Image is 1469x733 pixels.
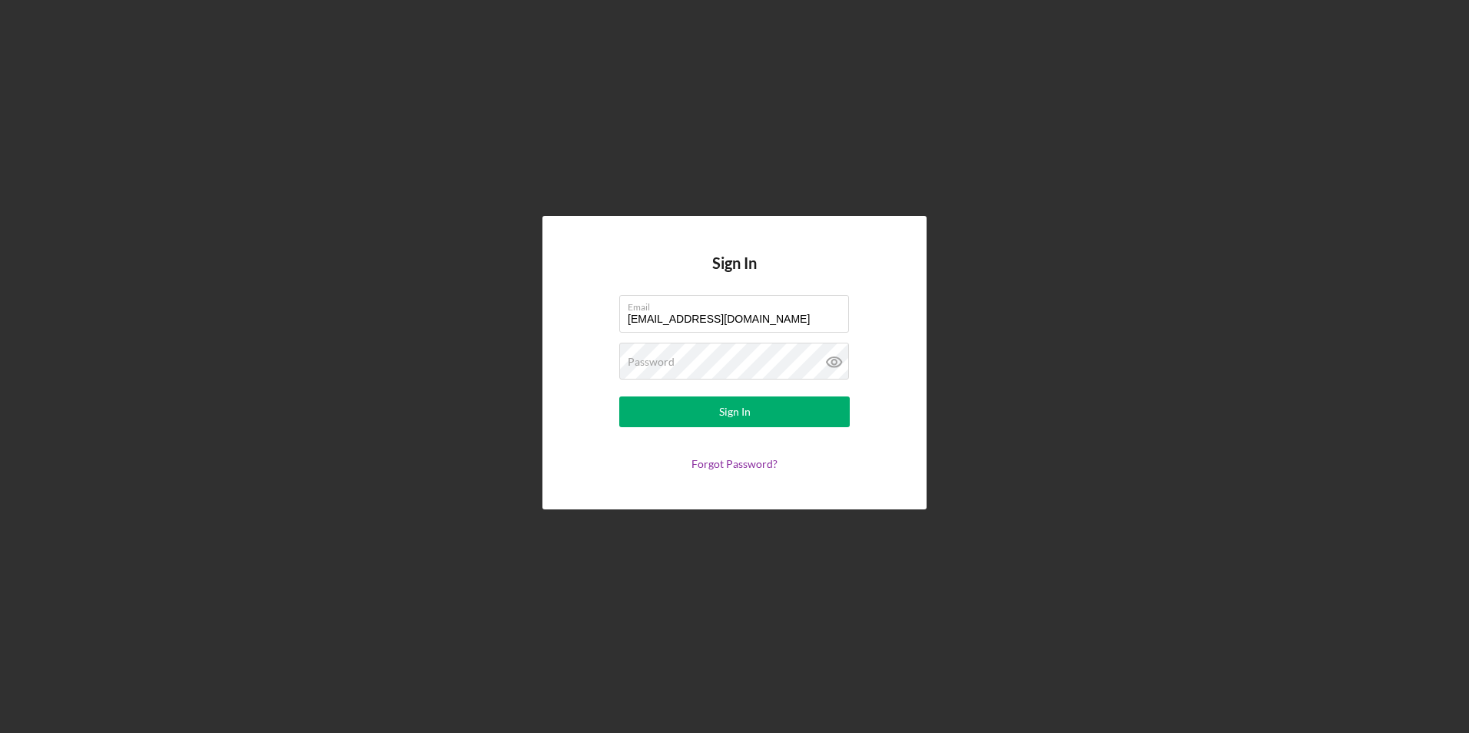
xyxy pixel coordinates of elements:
[691,457,778,470] a: Forgot Password?
[628,296,849,313] label: Email
[712,254,757,295] h4: Sign In
[628,356,675,368] label: Password
[719,396,751,427] div: Sign In
[619,396,850,427] button: Sign In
